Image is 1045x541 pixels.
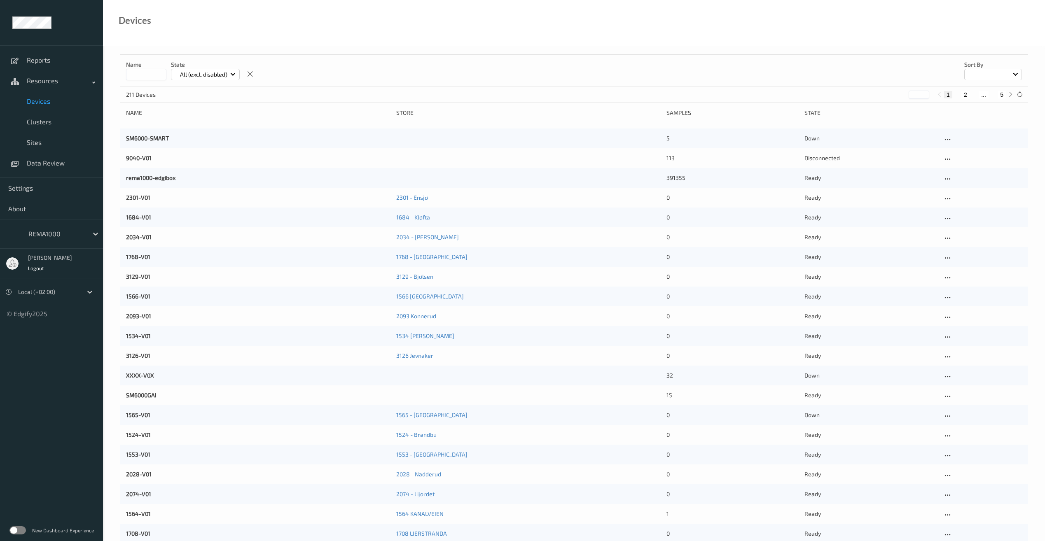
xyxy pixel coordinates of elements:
[804,312,937,320] p: ready
[396,312,436,319] a: 2093 Konnerud
[126,293,150,300] a: 1566-V01
[804,134,937,142] p: down
[126,91,188,99] p: 211 Devices
[126,312,151,319] a: 2093-V01
[396,194,428,201] a: 2301 - Ensjø
[961,91,970,98] button: 2
[396,293,464,300] a: 1566 [GEOGRAPHIC_DATA]
[998,91,1006,98] button: 5
[126,490,151,497] a: 2074-V01
[804,470,937,478] p: ready
[804,292,937,301] p: ready
[126,61,166,69] p: Name
[804,253,937,261] p: ready
[396,431,437,438] a: 1524 - Brandbu
[396,273,433,280] a: 3129 - Bjølsen
[666,529,799,538] div: 0
[126,530,150,537] a: 1708-V01
[666,134,799,142] div: 5
[666,352,799,360] div: 0
[126,392,157,399] a: SM6000GAI
[804,233,937,241] p: ready
[666,194,799,202] div: 0
[396,253,468,260] a: 1768 - [GEOGRAPHIC_DATA]
[666,253,799,261] div: 0
[804,510,937,518] p: ready
[804,450,937,459] p: ready
[396,214,430,221] a: 1684 - Kløfta
[666,154,799,162] div: 113
[396,332,454,339] a: 1534 [PERSON_NAME]
[964,61,1022,69] p: Sort by
[804,411,937,419] p: down
[126,233,152,240] a: 2034-V01
[126,411,150,418] a: 1565-V01
[396,451,468,458] a: 1553 - [GEOGRAPHIC_DATA]
[804,431,937,439] p: ready
[126,109,390,117] div: Name
[666,490,799,498] div: 0
[666,109,799,117] div: Samples
[119,16,151,25] div: Devices
[126,273,150,280] a: 3129-V01
[666,391,799,399] div: 15
[126,194,150,201] a: 2301-V01
[396,233,459,240] a: 2034 - [PERSON_NAME]
[804,213,937,222] p: ready
[396,352,433,359] a: 3126 Jevnaker
[171,61,240,69] p: State
[666,233,799,241] div: 0
[666,174,799,182] div: 391355
[666,332,799,340] div: 0
[979,91,989,98] button: ...
[126,135,169,142] a: SM6000-SMART
[666,371,799,380] div: 32
[126,253,150,260] a: 1768-V01
[666,312,799,320] div: 0
[126,352,150,359] a: 3126-V01
[666,213,799,222] div: 0
[666,411,799,419] div: 0
[666,292,799,301] div: 0
[804,332,937,340] p: ready
[396,490,435,497] a: 2074 - Lijordet
[126,451,150,458] a: 1553-V01
[126,372,154,379] a: XXXX-V0X
[666,450,799,459] div: 0
[804,109,937,117] div: State
[396,510,444,517] a: 1564 KANALVEIEN
[666,510,799,518] div: 1
[396,530,447,537] a: 1708 LIERSTRANDA
[804,154,937,162] p: disconnected
[804,371,937,380] p: down
[126,471,152,478] a: 2028-V01
[666,273,799,281] div: 0
[396,411,468,418] a: 1565 - [GEOGRAPHIC_DATA]
[944,91,952,98] button: 1
[126,431,151,438] a: 1524-V01
[126,174,175,181] a: rema1000-edgibox
[396,471,441,478] a: 2028 - Nadderud
[396,109,661,117] div: Store
[126,510,151,517] a: 1564-V01
[126,214,151,221] a: 1684-V01
[804,529,937,538] p: ready
[804,352,937,360] p: ready
[804,174,937,182] p: ready
[804,391,937,399] p: ready
[126,332,151,339] a: 1534-V01
[666,470,799,478] div: 0
[804,194,937,202] p: ready
[666,431,799,439] div: 0
[804,273,937,281] p: ready
[804,490,937,498] p: ready
[177,70,230,79] p: All (excl. disabled)
[126,154,152,161] a: 9040-V01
